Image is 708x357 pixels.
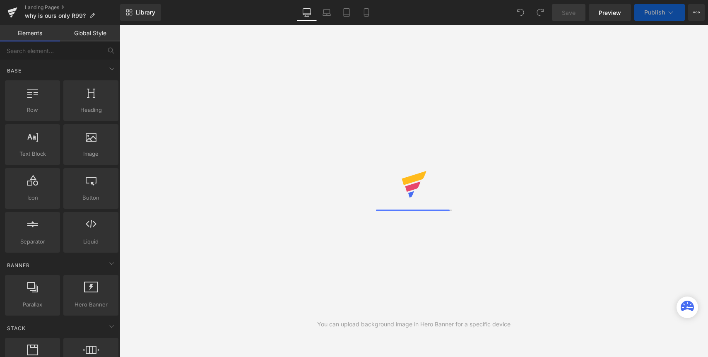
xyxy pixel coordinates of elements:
a: New Library [120,4,161,21]
button: More [688,4,705,21]
span: Save [562,8,576,17]
button: Redo [532,4,549,21]
a: Laptop [317,4,337,21]
span: Heading [66,106,116,114]
span: Icon [7,193,58,202]
span: Publish [644,9,665,16]
span: why is ours only R99? [25,12,86,19]
span: Separator [7,237,58,246]
a: Global Style [60,25,120,41]
span: Hero Banner [66,300,116,309]
span: Stack [6,324,26,332]
button: Publish [634,4,685,21]
a: Mobile [356,4,376,21]
a: Landing Pages [25,4,120,11]
button: Undo [512,4,529,21]
a: Tablet [337,4,356,21]
span: Image [66,150,116,158]
span: Liquid [66,237,116,246]
a: Preview [589,4,631,21]
span: Row [7,106,58,114]
span: Base [6,67,22,75]
span: Banner [6,261,31,269]
a: Desktop [297,4,317,21]
div: You can upload background image in Hero Banner for a specific device [317,320,511,329]
span: Preview [599,8,621,17]
span: Button [66,193,116,202]
span: Text Block [7,150,58,158]
span: Parallax [7,300,58,309]
span: Library [136,9,155,16]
